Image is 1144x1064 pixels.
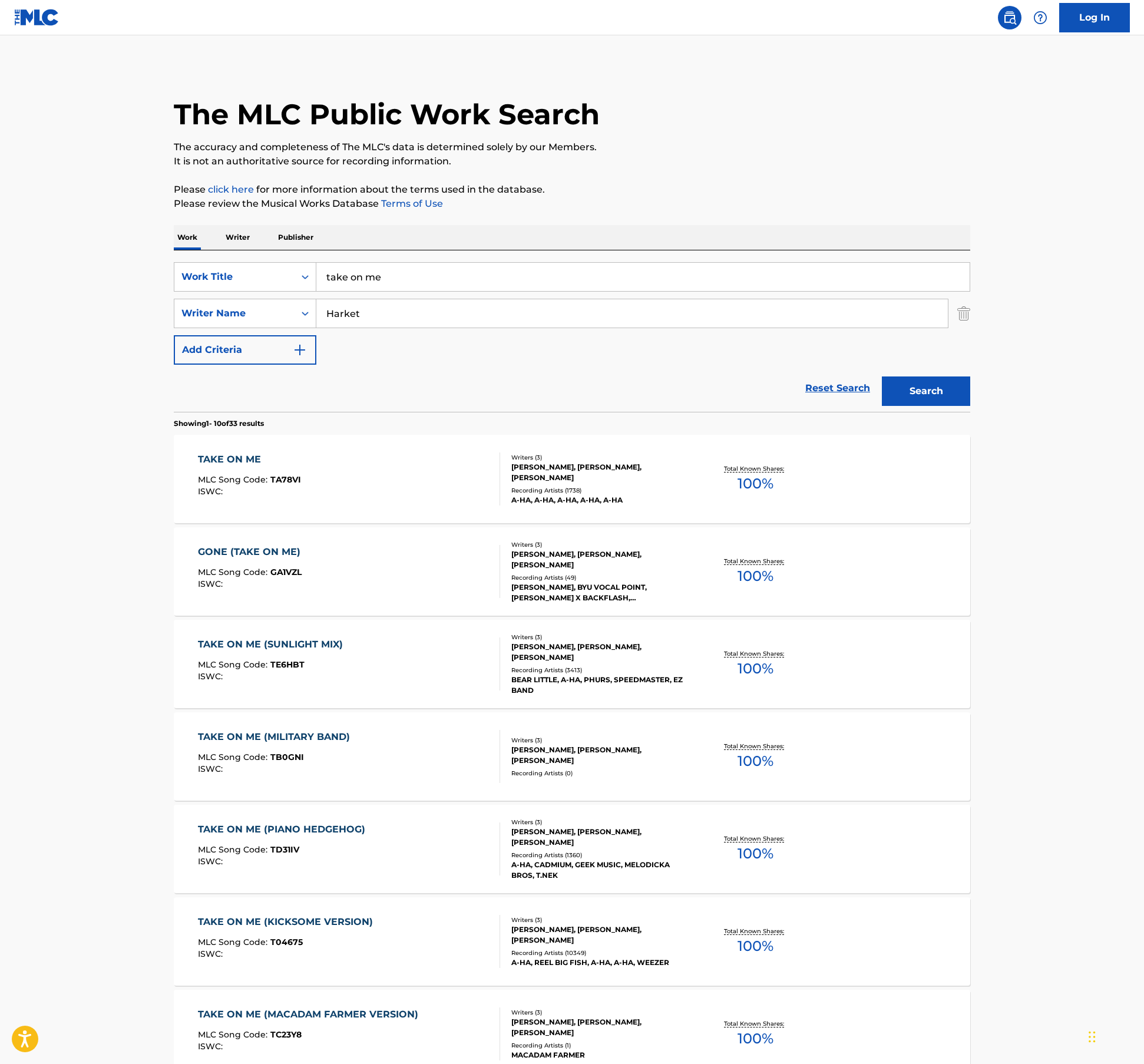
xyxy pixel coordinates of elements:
div: Help [1029,6,1052,29]
div: TAKE ON ME (MACADAM FARMER VERSION) [198,1007,424,1022]
div: TAKE ON ME (SUNLIGHT MIX) [198,637,349,652]
p: Showing 1 - 10 of 33 results [174,418,264,429]
div: Recording Artists ( 1 ) [511,1041,689,1050]
span: TD31IV [270,844,299,855]
p: Total Known Shares: [724,1019,787,1028]
div: Writers ( 3 ) [511,736,689,745]
button: Add Criteria [174,335,316,365]
a: TAKE ON MEMLC Song Code:TA78VIISWC:Writers (3)[PERSON_NAME], [PERSON_NAME], [PERSON_NAME]Recordin... [174,435,970,523]
p: Total Known Shares: [724,557,787,566]
div: GONE (TAKE ON ME) [198,545,306,559]
a: TAKE ON ME (SUNLIGHT MIX)MLC Song Code:TE6HBTISWC:Writers (3)[PERSON_NAME], [PERSON_NAME], [PERSO... [174,620,970,708]
img: MLC Logo [14,9,59,26]
p: Total Known Shares: [724,742,787,751]
p: Publisher [275,225,317,250]
div: [PERSON_NAME], [PERSON_NAME], [PERSON_NAME] [511,642,689,663]
div: A-HA, A-HA, A-HA, A-HA, A-HA [511,495,689,505]
span: MLC Song Code : [198,474,270,485]
span: T04675 [270,937,303,947]
div: BEAR LITTLE, A-HA, PHURS, SPEEDMASTER, EZ BAND [511,675,689,696]
div: Writers ( 3 ) [511,916,689,924]
div: A-HA, CADMIUM, GEEK MUSIC, MELODICKA BROS, T.NEK [511,860,689,881]
a: Log In [1059,3,1130,32]
span: 100 % [738,936,773,957]
div: Recording Artists ( 1360 ) [511,851,689,860]
div: [PERSON_NAME], [PERSON_NAME], [PERSON_NAME] [511,549,689,570]
div: A-HA, REEL BIG FISH, A-HA, A-HA, WEEZER [511,957,689,968]
span: TE6HBT [270,659,305,670]
img: 9d2ae6d4665cec9f34b9.svg [293,343,307,357]
span: ISWC : [198,671,226,682]
span: TC23Y8 [270,1029,302,1040]
div: TAKE ON ME (MILITARY BAND) [198,730,356,744]
div: Recording Artists ( 10349 ) [511,949,689,957]
span: ISWC : [198,486,226,497]
div: Writer Name [181,306,287,320]
img: help [1033,11,1047,25]
div: TAKE ON ME [198,452,301,467]
p: Total Known Shares: [724,649,787,658]
h1: The MLC Public Work Search [174,97,600,132]
span: 100 % [738,843,773,864]
div: MACADAM FARMER [511,1050,689,1060]
div: Recording Artists ( 0 ) [511,769,689,778]
div: Recording Artists ( 1738 ) [511,486,689,495]
form: Search Form [174,262,970,412]
span: ISWC : [198,764,226,774]
span: ISWC : [198,856,226,867]
div: Writers ( 3 ) [511,633,689,642]
span: MLC Song Code : [198,659,270,670]
span: ISWC : [198,579,226,589]
span: 100 % [738,658,773,679]
p: The accuracy and completeness of The MLC's data is determined solely by our Members. [174,140,970,154]
a: Terms of Use [379,198,443,209]
span: 100 % [738,566,773,587]
a: TAKE ON ME (PIANO HEDGEHOG)MLC Song Code:TD31IVISWC:Writers (3)[PERSON_NAME], [PERSON_NAME], [PER... [174,805,970,893]
div: [PERSON_NAME], [PERSON_NAME], [PERSON_NAME] [511,745,689,766]
p: Total Known Shares: [724,834,787,843]
button: Search [882,376,970,406]
a: click here [208,184,254,195]
span: 100 % [738,1028,773,1049]
span: MLC Song Code : [198,937,270,947]
p: It is not an authoritative source for recording information. [174,154,970,168]
div: Writers ( 3 ) [511,1008,689,1017]
span: GA1VZL [270,567,302,577]
img: Delete Criterion [957,299,970,328]
div: Drag [1089,1019,1096,1055]
a: GONE (TAKE ON ME)MLC Song Code:GA1VZLISWC:Writers (3)[PERSON_NAME], [PERSON_NAME], [PERSON_NAME]R... [174,527,970,616]
div: [PERSON_NAME], [PERSON_NAME], [PERSON_NAME] [511,1017,689,1038]
div: Writers ( 3 ) [511,453,689,462]
p: Writer [222,225,253,250]
div: TAKE ON ME (PIANO HEDGEHOG) [198,822,371,837]
a: Public Search [998,6,1021,29]
span: ISWC : [198,949,226,959]
span: MLC Song Code : [198,844,270,855]
div: [PERSON_NAME], [PERSON_NAME], [PERSON_NAME] [511,924,689,946]
span: MLC Song Code : [198,1029,270,1040]
span: 100 % [738,751,773,772]
p: Please review the Musical Works Database [174,197,970,211]
a: TAKE ON ME (KICKSOME VERSION)MLC Song Code:T04675ISWC:Writers (3)[PERSON_NAME], [PERSON_NAME], [P... [174,897,970,986]
span: MLC Song Code : [198,752,270,762]
img: search [1003,11,1017,25]
div: TAKE ON ME (KICKSOME VERSION) [198,915,379,929]
div: [PERSON_NAME], [PERSON_NAME], [PERSON_NAME] [511,827,689,848]
span: TA78VI [270,474,301,485]
p: Please for more information about the terms used in the database. [174,183,970,197]
p: Work [174,225,201,250]
span: 100 % [738,473,773,494]
div: Writers ( 3 ) [511,818,689,827]
p: Total Known Shares: [724,464,787,473]
div: Recording Artists ( 49 ) [511,573,689,582]
span: ISWC : [198,1041,226,1052]
a: TAKE ON ME (MILITARY BAND)MLC Song Code:TB0GNIISWC:Writers (3)[PERSON_NAME], [PERSON_NAME], [PERS... [174,712,970,801]
div: [PERSON_NAME], BYU VOCAL POINT, [PERSON_NAME] X BACKFLASH, [PERSON_NAME], [PERSON_NAME] X BACKFLASH [511,582,689,603]
a: Reset Search [799,375,876,401]
div: [PERSON_NAME], [PERSON_NAME], [PERSON_NAME] [511,462,689,483]
iframe: Chat Widget [1085,1007,1144,1064]
div: Work Title [181,270,287,284]
p: Total Known Shares: [724,927,787,936]
div: Recording Artists ( 3413 ) [511,666,689,675]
